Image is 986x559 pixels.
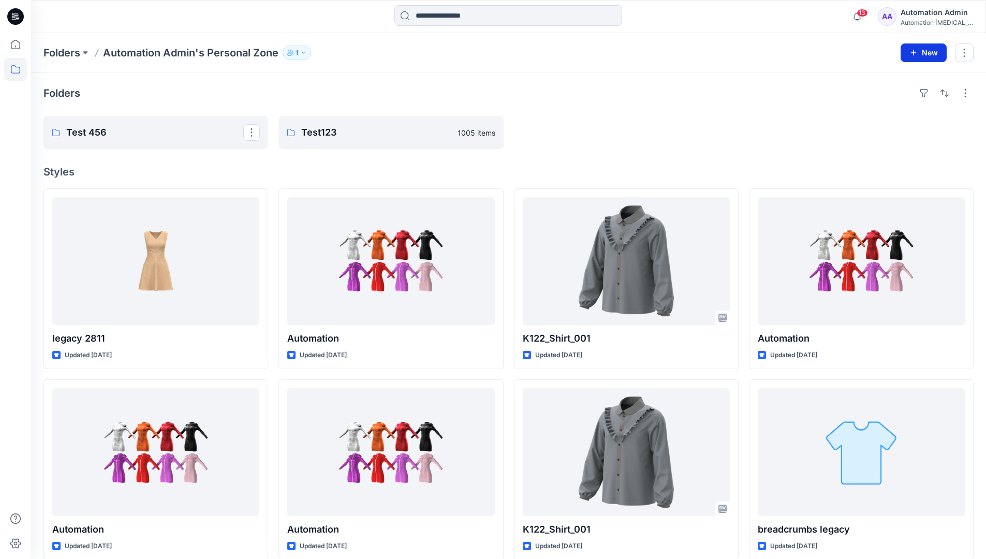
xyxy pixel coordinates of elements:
a: Folders [43,46,80,60]
h4: Folders [43,87,80,99]
h4: Styles [43,166,974,178]
p: Updated [DATE] [770,350,817,361]
p: K122_Shirt_001 [523,331,730,346]
a: Automation [758,197,965,325]
a: Test 456 [43,116,268,149]
p: Updated [DATE] [770,541,817,552]
p: legacy 2811 [52,331,259,346]
a: Automation [52,388,259,516]
div: Automation [MEDICAL_DATA]... [901,19,973,26]
p: Automation [52,522,259,537]
button: 1 [283,46,311,60]
a: breadcrumbs legacy [758,388,965,516]
p: 1 [296,47,298,58]
p: K122_Shirt_001 [523,522,730,537]
p: Updated [DATE] [65,350,112,361]
a: Test1231005 items [278,116,503,149]
p: Updated [DATE] [65,541,112,552]
p: breadcrumbs legacy [758,522,965,537]
p: Automation [287,331,494,346]
a: K122_Shirt_001 [523,388,730,516]
p: Updated [DATE] [300,350,347,361]
p: Updated [DATE] [300,541,347,552]
span: 13 [857,9,868,17]
a: Automation [287,388,494,516]
div: Automation Admin [901,6,973,19]
a: Automation [287,197,494,325]
p: Automation Admin's Personal Zone [103,46,278,60]
p: Automation [287,522,494,537]
p: Updated [DATE] [535,541,582,552]
p: Test 456 [66,125,243,140]
div: AA [878,7,896,26]
button: New [901,43,947,62]
p: Automation [758,331,965,346]
a: K122_Shirt_001 [523,197,730,325]
p: Test123 [301,125,451,140]
a: legacy 2811 [52,197,259,325]
p: Updated [DATE] [535,350,582,361]
p: 1005 items [458,127,495,138]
